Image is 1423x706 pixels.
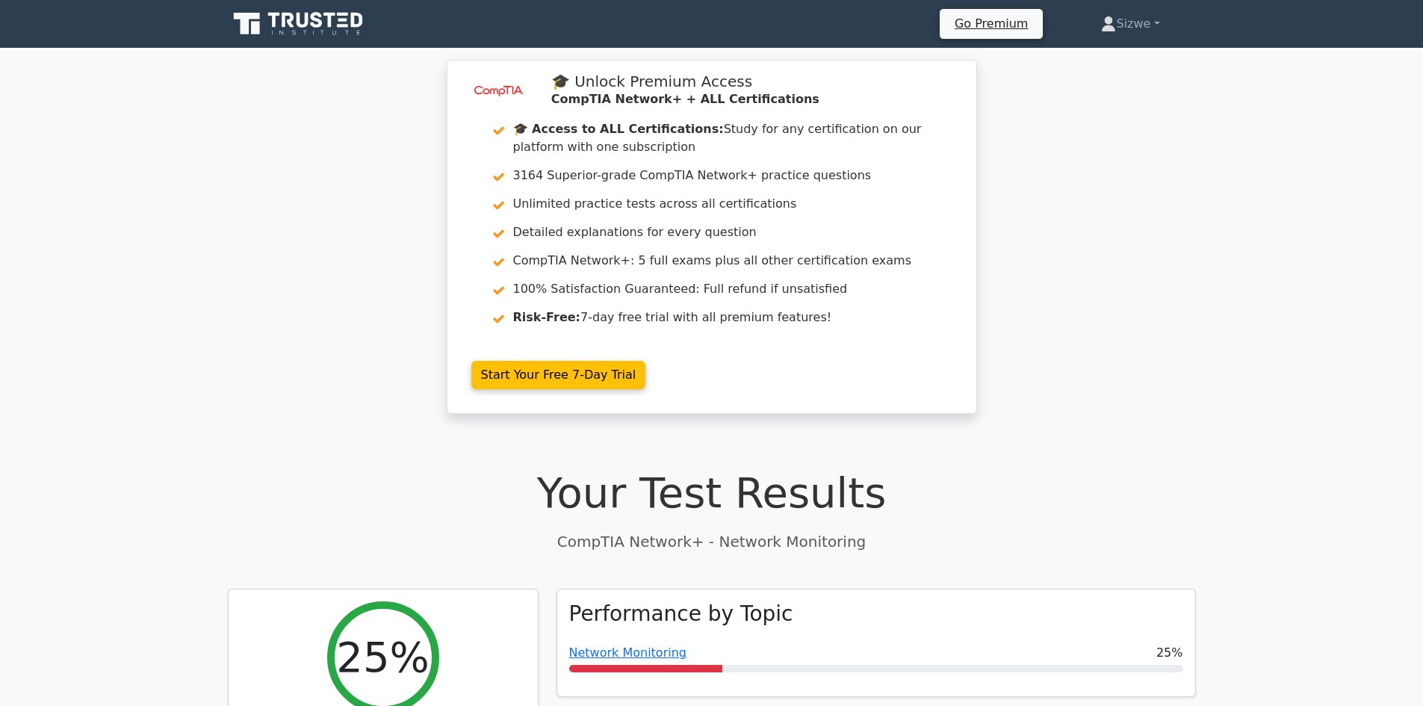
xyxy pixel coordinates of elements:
[336,632,429,682] h2: 25%
[228,468,1196,518] h1: Your Test Results
[471,361,646,389] a: Start Your Free 7-Day Trial
[569,645,686,660] a: Network Monitoring
[1065,9,1195,39] a: Sizwe
[1156,644,1183,662] span: 25%
[946,13,1037,34] a: Go Premium
[569,601,793,627] h3: Performance by Topic
[228,530,1196,553] p: CompTIA Network+ - Network Monitoring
